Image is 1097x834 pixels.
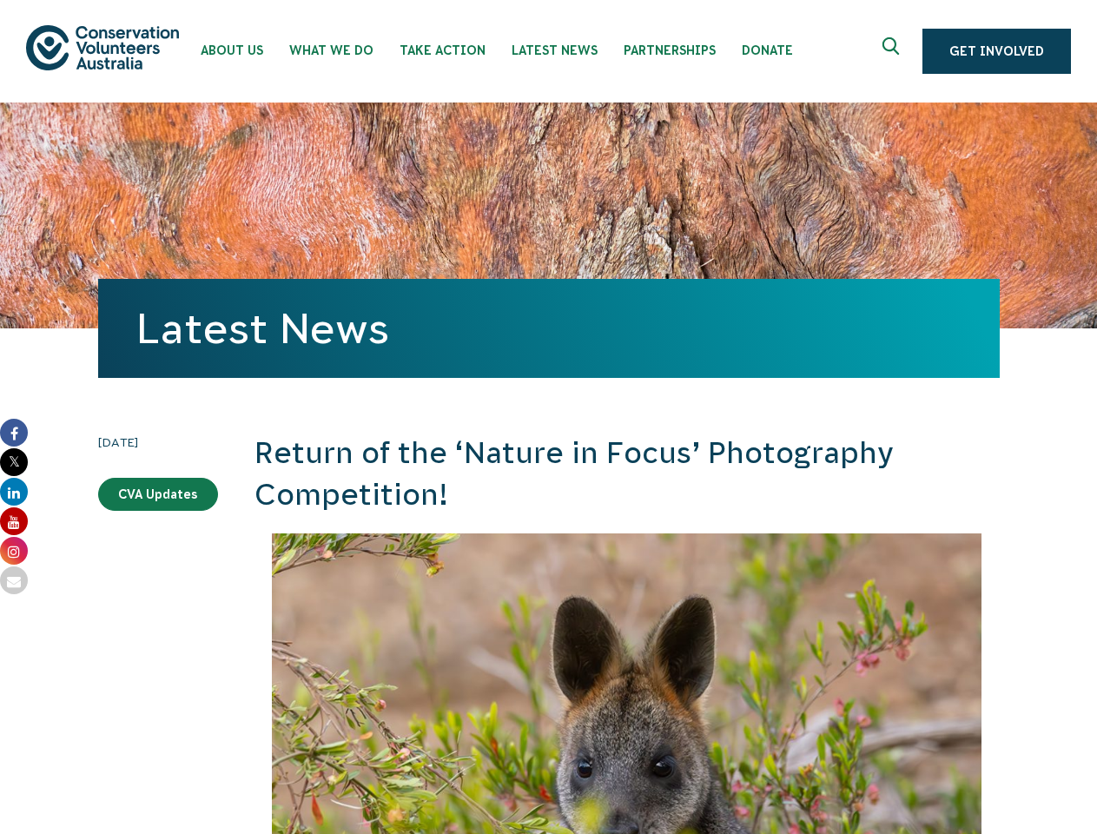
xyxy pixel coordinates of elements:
button: Expand search box Close search box [872,30,914,72]
span: Partnerships [624,43,716,57]
a: Latest News [136,305,389,352]
a: CVA Updates [98,478,218,511]
span: Take Action [400,43,486,57]
time: [DATE] [98,433,218,452]
span: About Us [201,43,263,57]
img: logo.svg [26,25,179,69]
span: Latest News [512,43,598,57]
span: Donate [742,43,793,57]
h2: Return of the ‘Nature in Focus’ Photography Competition! [254,433,1000,515]
span: Expand search box [882,37,904,65]
span: What We Do [289,43,373,57]
a: Get Involved [922,29,1071,74]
